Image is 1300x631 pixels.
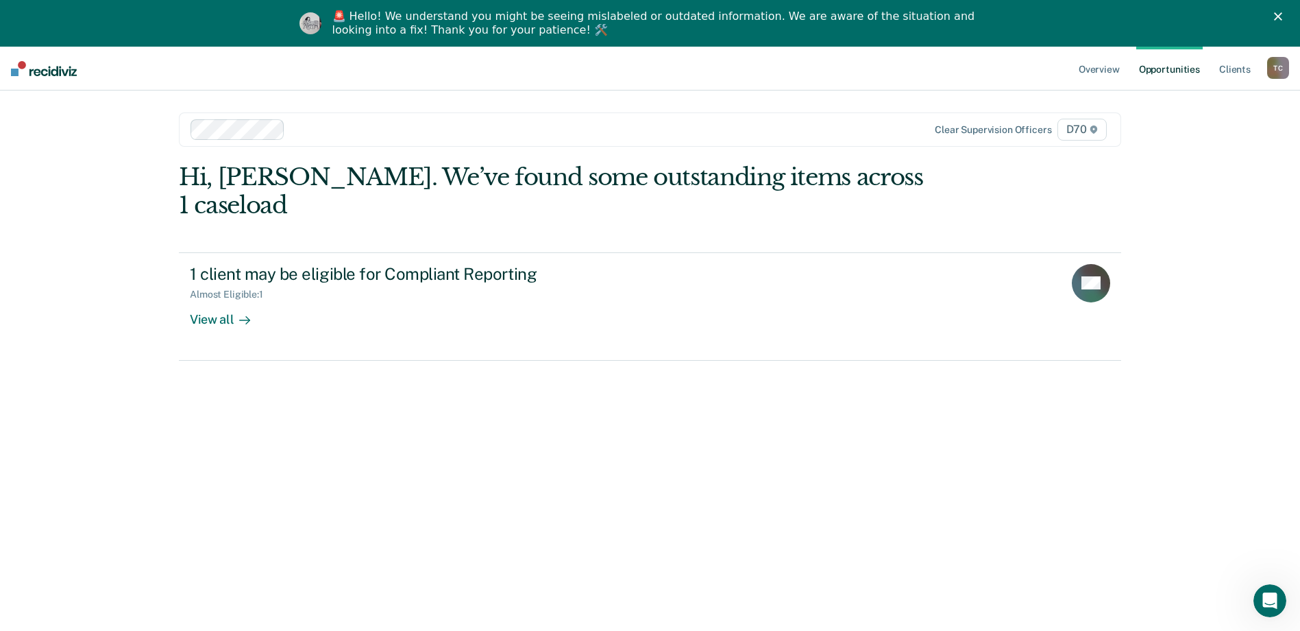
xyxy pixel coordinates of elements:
div: Hi, [PERSON_NAME]. We’ve found some outstanding items across 1 caseload [179,163,933,219]
img: Profile image for Kim [299,12,321,34]
div: Almost Eligible : 1 [190,289,274,300]
div: 1 client may be eligible for Compliant Reporting [190,264,671,284]
button: TC [1267,57,1289,79]
iframe: Intercom live chat [1253,584,1286,617]
div: Close [1274,12,1288,21]
div: 🚨 Hello! We understand you might be seeing mislabeled or outdated information. We are aware of th... [332,10,979,37]
a: 1 client may be eligible for Compliant ReportingAlmost Eligible:1View all [179,252,1121,361]
a: Overview [1076,47,1123,91]
a: Opportunities [1136,47,1203,91]
a: Clients [1216,47,1253,91]
div: T C [1267,57,1289,79]
div: View all [190,300,267,327]
img: Recidiviz [11,61,77,76]
span: D70 [1057,119,1107,141]
div: Clear supervision officers [935,124,1051,136]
